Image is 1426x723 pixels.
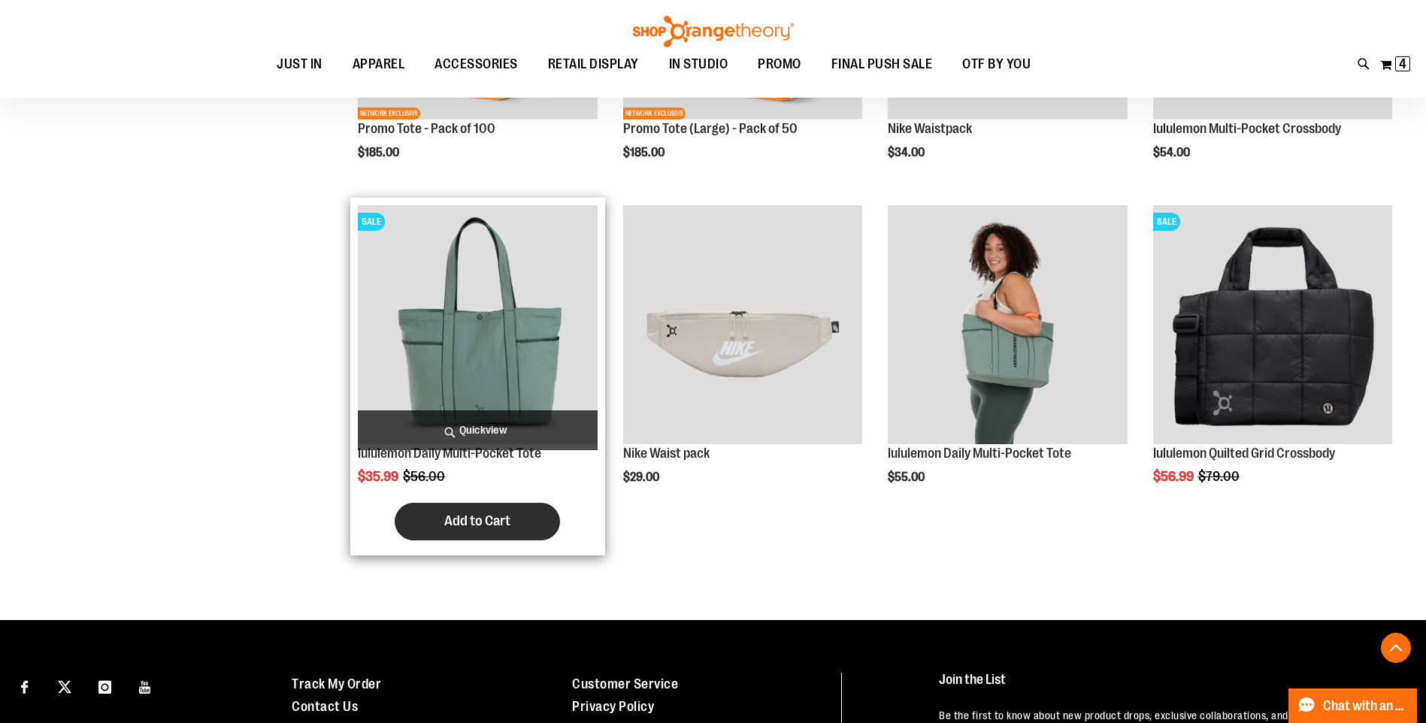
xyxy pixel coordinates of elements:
[572,676,678,691] a: Customer Service
[358,146,401,159] span: $185.00
[758,47,801,81] span: PROMO
[292,699,358,714] a: Contact Us
[623,205,862,446] a: Main view of 2024 Convention Nike Waistpack
[11,673,38,699] a: Visit our Facebook page
[631,16,796,47] img: Shop Orangetheory
[1381,633,1411,663] button: Back To Top
[292,676,381,691] a: Track My Order
[1153,205,1392,446] a: lululemon Quilted Grid CrossbodySALE
[880,198,1134,522] div: product
[1153,205,1392,444] img: lululemon Quilted Grid Crossbody
[623,107,686,119] span: NETWORK EXCLUSIVE
[888,446,1071,461] a: lululemon Daily Multi-Pocket Tote
[358,469,401,484] span: $35.99
[358,121,495,136] a: Promo Tote - Pack of 100
[888,121,972,136] a: Nike Waistpack
[1198,469,1242,484] span: $79.00
[616,198,870,522] div: product
[58,680,71,694] img: Twitter
[358,410,597,450] a: Quickview
[277,47,322,81] span: JUST IN
[358,107,420,119] span: NETWORK EXCLUSIVE
[1153,469,1196,484] span: $56.99
[132,673,159,699] a: Visit our Youtube page
[403,469,447,484] span: $56.00
[831,47,933,81] span: FINAL PUSH SALE
[350,198,604,555] div: product
[358,205,597,444] img: lululemon Daily Multi-Pocket Tote
[395,503,560,540] button: Add to Cart
[962,47,1031,81] span: OTF BY YOU
[939,673,1391,700] h4: Join the List
[623,121,798,136] a: Promo Tote (Large) - Pack of 50
[572,699,654,714] a: Privacy Policy
[1288,688,1418,723] button: Chat with an Expert
[358,205,597,446] a: lululemon Daily Multi-Pocket ToteSALE
[623,205,862,444] img: Main view of 2024 Convention Nike Waistpack
[1399,56,1406,71] span: 4
[623,470,662,484] span: $29.00
[1153,121,1341,136] a: lululemon Multi-Pocket Crossbody
[548,47,639,81] span: RETAIL DISPLAY
[888,470,927,484] span: $55.00
[1153,446,1335,461] a: lululemon Quilted Grid Crossbody
[444,513,510,529] span: Add to Cart
[1153,146,1192,159] span: $54.00
[358,446,541,461] a: lululemon Daily Multi-Pocket Tote
[92,673,118,699] a: Visit our Instagram page
[623,446,710,461] a: Nike Waist pack
[888,146,927,159] span: $34.00
[888,205,1127,446] a: Main view of 2024 Convention lululemon Daily Multi-Pocket Tote
[434,47,518,81] span: ACCESSORIES
[939,708,1391,723] p: Be the first to know about new product drops, exclusive collaborations, and shopping events!
[353,47,405,81] span: APPAREL
[358,213,385,231] span: SALE
[669,47,728,81] span: IN STUDIO
[1323,699,1408,713] span: Chat with an Expert
[623,146,667,159] span: $185.00
[1153,213,1180,231] span: SALE
[1146,198,1400,522] div: product
[52,673,78,699] a: Visit our X page
[888,205,1127,444] img: Main view of 2024 Convention lululemon Daily Multi-Pocket Tote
